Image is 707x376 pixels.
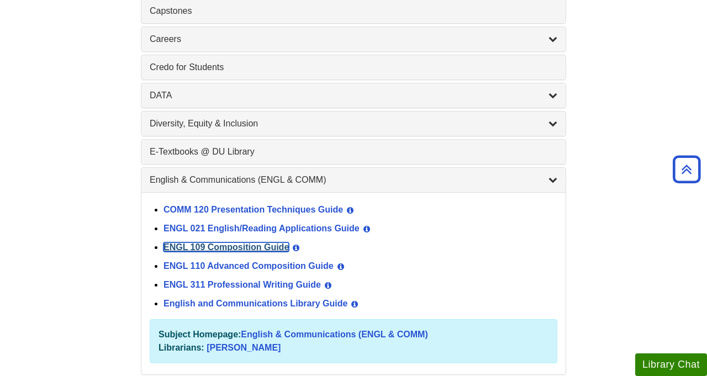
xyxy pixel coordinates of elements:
a: ENGL 109 Composition Guide [163,242,289,252]
button: Library Chat [635,353,707,376]
a: Diversity, Equity & Inclusion [150,117,557,130]
a: ENGL 311 Professional Writing Guide [163,280,321,289]
a: COMM 120 Presentation Techniques Guide [163,205,343,214]
a: Credo for Students [150,61,557,74]
a: E-Textbooks @ DU Library [150,145,557,158]
a: Capstones [150,4,557,18]
a: ENGL 021 English/Reading Applications Guide [163,224,360,233]
a: English and Communications Library Guide [163,299,347,308]
a: [PERSON_NAME] [207,343,281,352]
a: English & Communications (ENGL & COMM) [241,330,428,339]
strong: Subject Homepage: [159,330,241,339]
div: English & Communications (ENGL & COMM) [141,192,566,374]
strong: Librarians: [159,343,204,352]
a: Careers [150,33,557,46]
a: English & Communications (ENGL & COMM) [150,173,557,187]
a: ENGL 110 Advanced Composition Guide [163,261,334,271]
a: Back to Top [669,162,704,177]
a: DATA [150,89,557,102]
